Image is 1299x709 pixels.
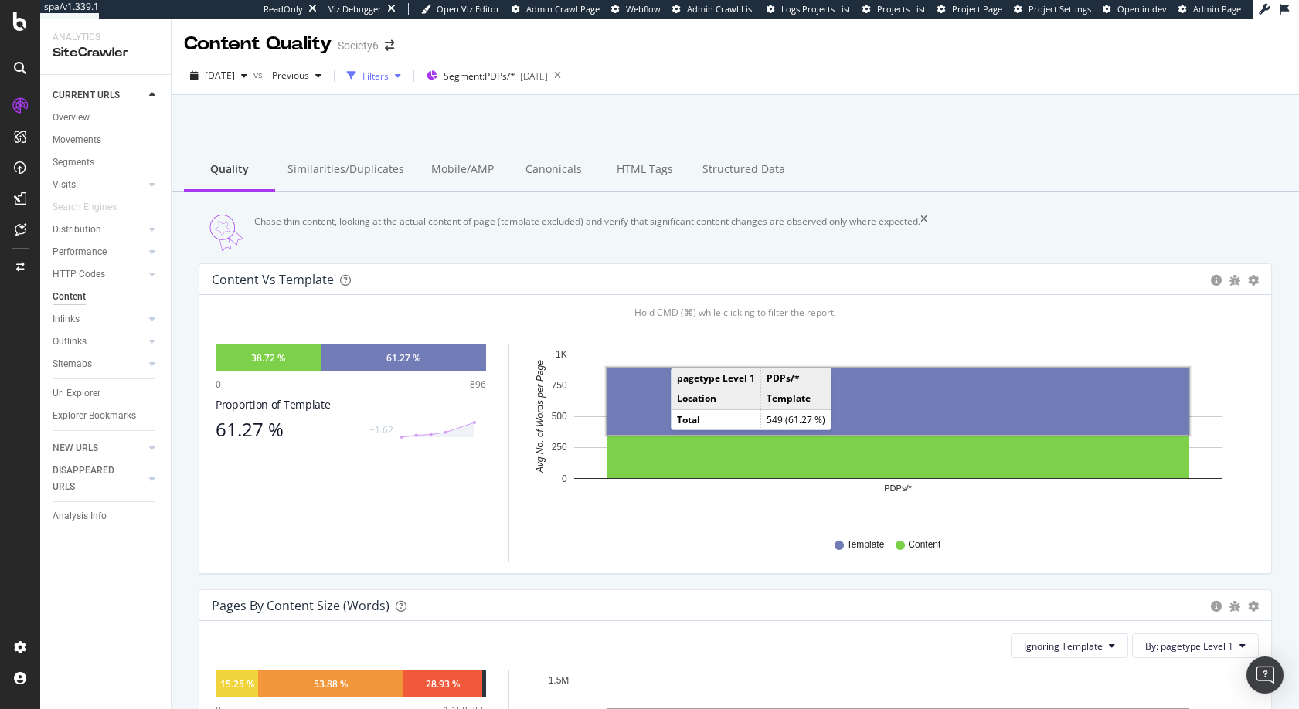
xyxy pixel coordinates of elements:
[847,538,885,551] span: Template
[556,349,567,360] text: 1K
[1024,639,1103,653] span: Ignoring Template
[53,222,101,238] div: Distribution
[216,419,360,440] div: 61.27 %
[672,368,761,388] td: pagetype Level 1
[508,149,599,192] div: Canonicals
[53,87,145,103] a: CURRENT URLS
[53,31,158,44] div: Analytics
[761,368,831,388] td: PDPs/*
[1229,601,1240,612] div: bug
[470,378,486,391] div: 896
[1211,275,1222,286] div: circle-info
[53,199,117,215] div: Search Engines
[761,409,831,429] td: 549 (61.27 %)
[212,272,334,287] div: Content vs Template
[672,409,761,429] td: Total
[549,675,570,686] text: 1.5M
[53,311,80,327] div: Inlinks
[53,311,145,327] a: Inlinks
[761,388,831,409] td: Template
[417,149,508,192] div: Mobile/AMP
[53,440,145,456] a: NEW URLS
[53,177,76,193] div: Visits
[251,351,285,365] div: 38.72 %
[862,3,926,15] a: Projects List
[314,677,348,690] div: 53.88 %
[205,69,235,82] span: 2025 Oct. 4th
[184,31,332,57] div: Content Quality
[599,149,690,192] div: HTML Tags
[275,149,417,192] div: Similarities/Duplicates
[767,3,851,15] a: Logs Projects List
[611,3,661,15] a: Webflow
[266,69,309,82] span: Previous
[53,154,160,171] a: Segments
[385,40,394,51] div: arrow-right-arrow-left
[884,484,912,494] text: PDPs/*
[53,334,145,350] a: Outlinks
[53,508,107,524] div: Analysis Info
[1029,3,1091,15] span: Project Settings
[216,397,486,412] div: Proportion of Template
[53,356,145,372] a: Sitemaps
[53,440,98,456] div: NEW URLS
[562,473,567,484] text: 0
[53,508,160,524] a: Analysis Info
[53,334,87,350] div: Outlinks
[687,3,755,15] span: Admin Crawl List
[420,63,548,88] button: Segment:PDPs/*[DATE]
[220,677,254,690] div: 15.25 %
[1145,639,1233,653] span: By: pagetype Level 1
[53,463,145,495] a: DISAPPEARED URLS
[1103,3,1167,15] a: Open in dev
[53,356,92,372] div: Sitemaps
[53,87,120,103] div: CURRENT URLS
[1011,633,1128,658] button: Ignoring Template
[53,132,101,148] div: Movements
[53,385,100,402] div: Url Explorer
[444,70,515,83] span: Segment: PDPs/*
[338,38,379,53] div: Society6
[216,378,221,391] div: 0
[1014,3,1091,15] a: Project Settings
[53,177,145,193] a: Visits
[1246,656,1284,694] div: Open Intercom Messenger
[672,388,761,409] td: Location
[690,149,797,192] div: Structured Data
[1193,3,1241,15] span: Admin Page
[781,3,851,15] span: Logs Projects List
[53,266,105,283] div: HTTP Codes
[437,3,500,15] span: Open Viz Editor
[266,63,328,88] button: Previous
[362,70,389,83] div: Filters
[53,110,160,126] a: Overview
[264,3,305,15] div: ReadOnly:
[53,289,160,305] a: Content
[369,423,393,436] div: +1.62
[53,289,86,305] div: Content
[199,215,254,252] img: Quality
[253,68,266,81] span: vs
[421,3,500,15] a: Open Viz Editor
[1117,3,1167,15] span: Open in dev
[908,538,940,551] span: Content
[877,3,926,15] span: Projects List
[212,598,389,613] div: Pages by Content Size (Words)
[184,149,275,192] div: Quality
[53,408,160,424] a: Explorer Bookmarks
[53,385,160,402] a: Url Explorer
[937,3,1002,15] a: Project Page
[528,344,1247,524] svg: A chart.
[1132,633,1259,658] button: By: pagetype Level 1
[1211,601,1222,612] div: circle-info
[53,222,145,238] a: Distribution
[512,3,600,15] a: Admin Crawl Page
[53,110,90,126] div: Overview
[184,63,253,88] button: [DATE]
[53,463,131,495] div: DISAPPEARED URLS
[526,3,600,15] span: Admin Crawl Page
[535,360,546,473] text: Avg No. of Words per Page
[1248,601,1259,612] div: gear
[254,215,920,252] div: Chase thin content, looking at the actual content of page (template excluded) and verify that sig...
[341,63,407,88] button: Filters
